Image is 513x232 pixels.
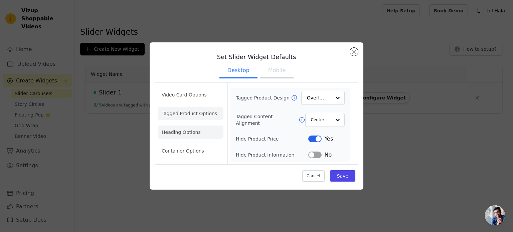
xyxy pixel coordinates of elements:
button: Cancel [302,170,325,182]
label: Hide Product Information [236,152,308,158]
li: Heading Options [158,126,223,139]
span: No [324,151,332,159]
label: Tagged Content Alignment [236,113,298,127]
button: Mobile [260,64,294,78]
a: Open chat [485,205,505,225]
li: Tagged Product Options [158,107,223,120]
button: Save [330,170,355,182]
li: Video Card Options [158,88,223,101]
h3: Set Slider Widget Defaults [155,53,358,61]
label: Hide Product Price [236,136,308,142]
button: Close modal [350,48,358,56]
label: Tagged Product Design [236,94,291,101]
button: Desktop [219,64,258,78]
span: Yes [324,135,333,143]
li: Container Options [158,144,223,158]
